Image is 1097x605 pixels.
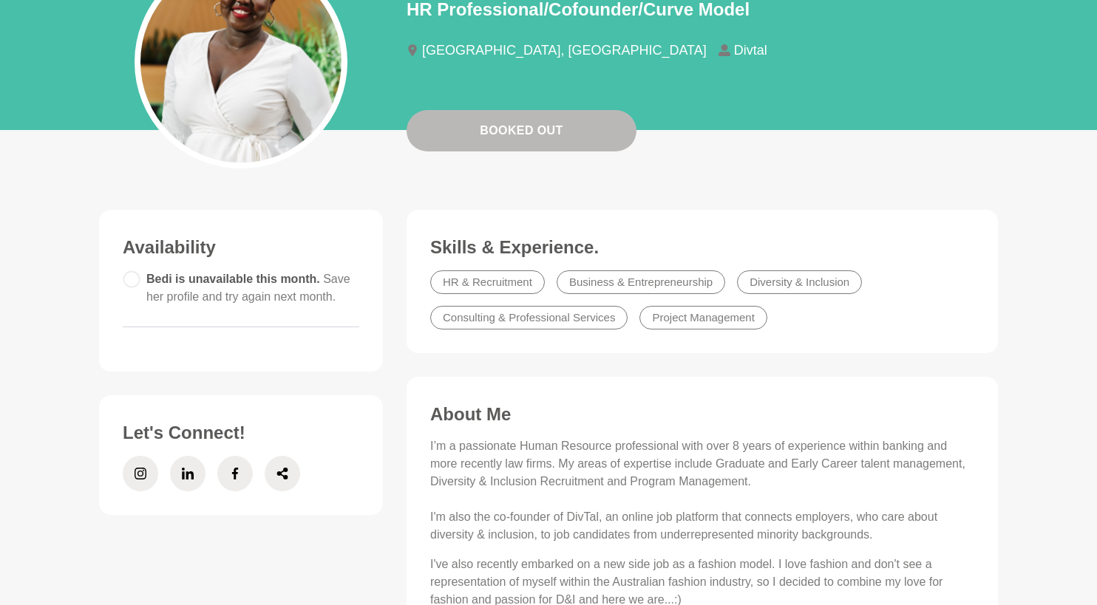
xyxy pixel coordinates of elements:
[146,273,350,303] span: Bedi is unavailable this month.
[719,44,779,57] li: Divtal
[430,403,974,425] h3: About Me
[217,456,253,491] a: Facebook
[170,456,206,491] a: LinkedIn
[123,236,359,259] h3: Availability
[407,44,719,57] li: [GEOGRAPHIC_DATA], [GEOGRAPHIC_DATA]
[430,437,974,544] p: I’m a passionate Human Resource professional with over 8 years of experience within banking and m...
[123,422,359,444] h3: Let's Connect!
[430,236,974,259] h3: Skills & Experience.
[123,456,158,491] a: Instagram
[265,456,300,491] a: Share
[146,273,350,303] span: Save her profile and try again next month.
